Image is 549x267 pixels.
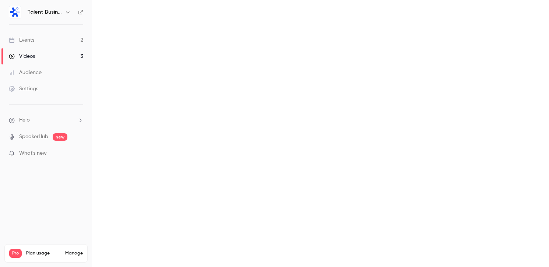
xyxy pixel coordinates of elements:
div: Videos [9,53,35,60]
div: Events [9,36,34,44]
span: new [53,133,67,141]
iframe: Noticeable Trigger [74,150,83,157]
span: Pro [9,249,22,258]
div: Audience [9,69,42,76]
span: What's new [19,150,47,157]
div: Settings [9,85,38,92]
span: Plan usage [26,250,61,256]
a: Manage [65,250,83,256]
li: help-dropdown-opener [9,116,83,124]
img: Talent Business Partners [9,6,21,18]
a: SpeakerHub [19,133,48,141]
h6: Talent Business Partners [27,8,62,16]
span: Help [19,116,30,124]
